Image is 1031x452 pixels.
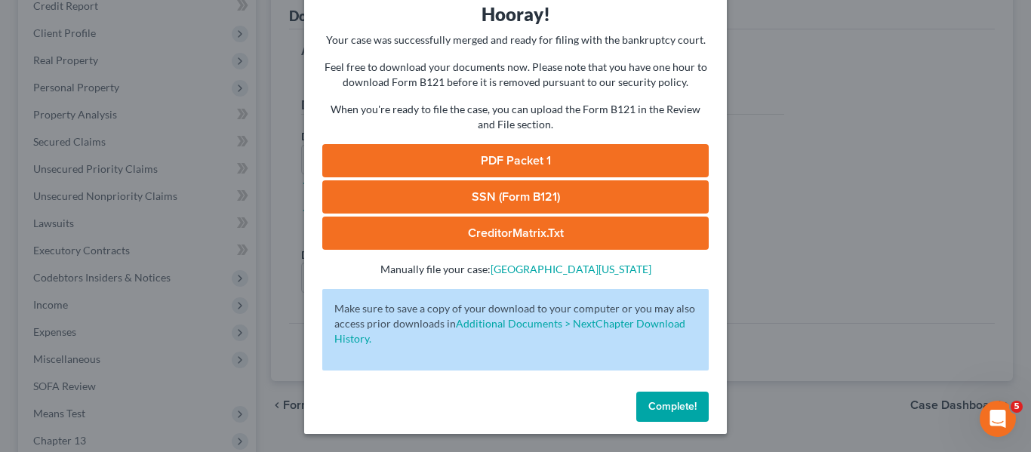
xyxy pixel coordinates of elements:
[322,217,709,250] a: CreditorMatrix.txt
[322,2,709,26] h3: Hooray!
[980,401,1016,437] iframe: Intercom live chat
[322,180,709,214] a: SSN (Form B121)
[648,400,697,413] span: Complete!
[334,317,685,345] a: Additional Documents > NextChapter Download History.
[322,102,709,132] p: When you're ready to file the case, you can upload the Form B121 in the Review and File section.
[636,392,709,422] button: Complete!
[491,263,651,275] a: [GEOGRAPHIC_DATA][US_STATE]
[334,301,697,346] p: Make sure to save a copy of your download to your computer or you may also access prior downloads in
[322,262,709,277] p: Manually file your case:
[322,32,709,48] p: Your case was successfully merged and ready for filing with the bankruptcy court.
[322,144,709,177] a: PDF Packet 1
[1011,401,1023,413] span: 5
[322,60,709,90] p: Feel free to download your documents now. Please note that you have one hour to download Form B12...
